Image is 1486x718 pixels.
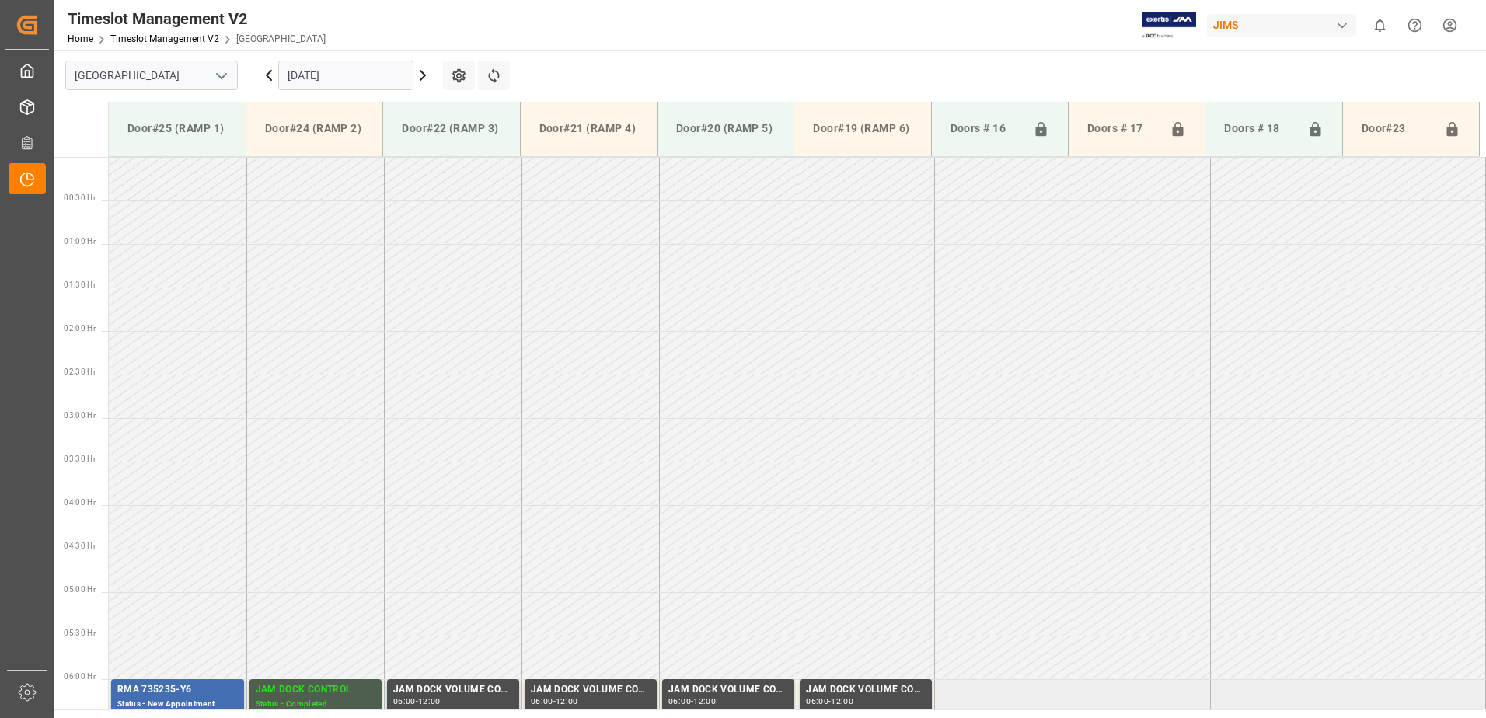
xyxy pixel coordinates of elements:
div: 12:00 [556,698,578,705]
div: Door#23 [1355,114,1438,144]
div: Timeslot Management V2 [68,7,326,30]
div: 06:00 [393,698,416,705]
span: 02:00 Hr [64,324,96,333]
img: Exertis%20JAM%20-%20Email%20Logo.jpg_1722504956.jpg [1142,12,1196,39]
a: Home [68,33,93,44]
div: - [416,698,418,705]
button: show 0 new notifications [1362,8,1397,43]
span: 03:30 Hr [64,455,96,463]
div: JAM DOCK VOLUME CONTROL [806,682,926,698]
div: RMA 735235-Y6 [117,682,238,698]
div: JAM DOCK VOLUME CONTROL [668,682,788,698]
span: 05:00 Hr [64,585,96,594]
div: Door#22 (RAMP 3) [396,114,507,143]
div: JIMS [1207,14,1356,37]
div: Door#25 (RAMP 1) [121,114,233,143]
div: 12:00 [693,698,716,705]
button: open menu [209,64,232,88]
span: 03:00 Hr [64,411,96,420]
div: Door#21 (RAMP 4) [533,114,644,143]
div: - [691,698,693,705]
div: JAM DOCK VOLUME CONTROL [531,682,651,698]
div: Doors # 18 [1218,114,1300,144]
span: 06:00 Hr [64,672,96,681]
div: 12:00 [831,698,853,705]
span: 01:00 Hr [64,237,96,246]
div: - [553,698,556,705]
a: Timeslot Management V2 [110,33,219,44]
div: Door#19 (RAMP 6) [807,114,918,143]
div: Doors # 16 [944,114,1027,144]
button: Help Center [1397,8,1432,43]
div: 06:00 [668,698,691,705]
span: 01:30 Hr [64,281,96,289]
input: Type to search/select [65,61,238,90]
div: JAM DOCK VOLUME CONTROL [393,682,513,698]
div: Doors # 17 [1081,114,1163,144]
div: 12:00 [418,698,441,705]
button: JIMS [1207,10,1362,40]
div: Door#20 (RAMP 5) [670,114,781,143]
span: 00:30 Hr [64,193,96,202]
div: 06:00 [531,698,553,705]
span: 04:30 Hr [64,542,96,550]
input: DD.MM.YYYY [278,61,413,90]
div: - [828,698,831,705]
div: Status - Completed [256,698,375,711]
div: JAM DOCK CONTROL [256,682,375,698]
div: Door#24 (RAMP 2) [259,114,370,143]
div: Status - New Appointment [117,698,238,711]
span: 04:00 Hr [64,498,96,507]
div: 06:00 [806,698,828,705]
span: 02:30 Hr [64,368,96,376]
span: 05:30 Hr [64,629,96,637]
